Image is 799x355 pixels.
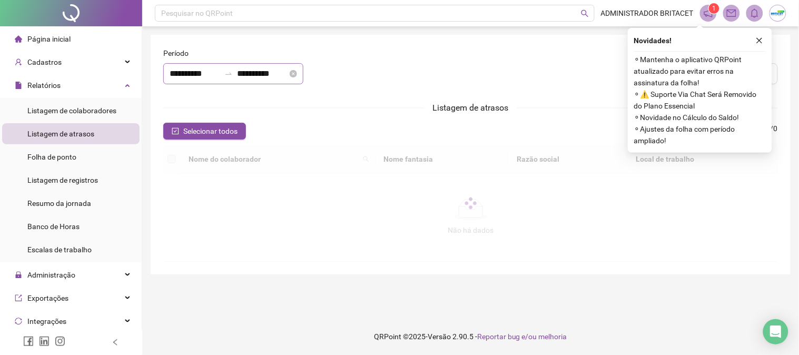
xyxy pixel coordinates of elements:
span: Período [163,47,189,59]
span: Banco de Horas [27,222,80,231]
div: Open Intercom Messenger [763,319,788,344]
button: Selecionar todos [163,123,246,140]
span: bell [750,8,759,18]
span: ADMINISTRADOR BRITACET [601,7,694,19]
span: file [15,82,22,89]
span: user-add [15,58,22,66]
span: 1 [713,5,716,12]
footer: QRPoint © 2025 - 2.90.5 - [142,318,799,355]
span: Listagem de atrasos [27,130,94,138]
span: notification [704,8,713,18]
span: Página inicial [27,35,71,43]
span: close [756,37,763,44]
span: Novidades ! [634,35,672,46]
span: Folha de ponto [27,153,76,161]
span: ⚬ Novidade no Cálculo do Saldo! [634,112,766,123]
span: search [581,9,589,17]
span: lock [15,271,22,279]
span: home [15,35,22,43]
span: close-circle [290,70,297,77]
span: Reportar bug e/ou melhoria [477,332,567,341]
span: to [224,70,233,78]
span: ⚬ Ajustes da folha com período ampliado! [634,123,766,146]
span: ⚬ Mantenha o aplicativo QRPoint atualizado para evitar erros na assinatura da folha! [634,54,766,88]
span: Versão [428,332,451,341]
span: Exportações [27,294,68,302]
span: Escalas de trabalho [27,245,92,254]
span: Selecionar todos [183,125,238,137]
sup: 1 [709,3,719,14]
span: swap-right [224,70,233,78]
span: mail [727,8,736,18]
span: Integrações [27,317,66,326]
span: linkedin [39,336,50,347]
span: Relatórios [27,81,61,90]
span: left [112,339,119,346]
span: Listagem de registros [27,176,98,184]
span: export [15,294,22,302]
span: Cadastros [27,58,62,66]
span: Administração [27,271,75,279]
span: Resumo da jornada [27,199,91,208]
span: instagram [55,336,65,347]
img: 73035 [770,5,786,21]
span: sync [15,318,22,325]
span: Listagem de colaboradores [27,106,116,115]
span: ⚬ ⚠️ Suporte Via Chat Será Removido do Plano Essencial [634,88,766,112]
span: facebook [23,336,34,347]
span: Listagem de atrasos [433,103,509,113]
span: check-square [172,127,179,135]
